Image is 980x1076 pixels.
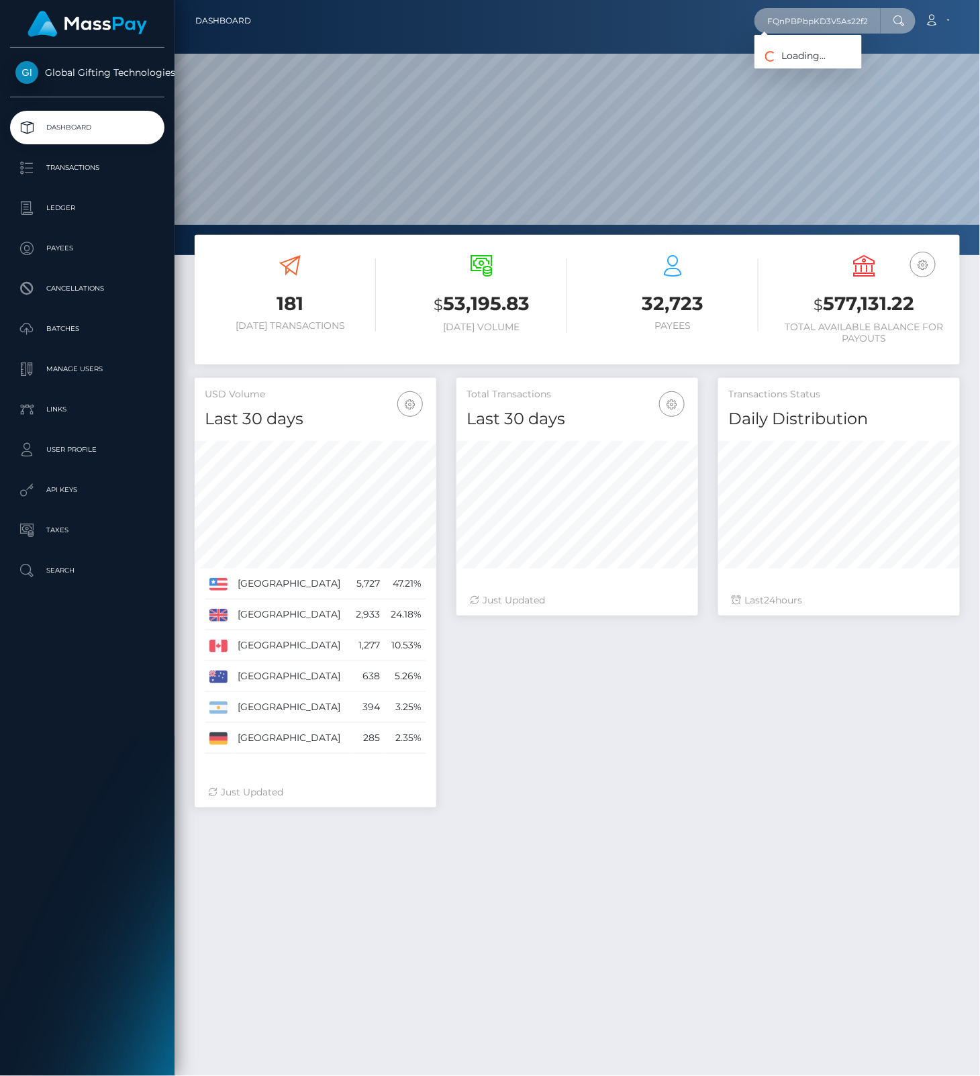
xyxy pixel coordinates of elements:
span: Loading... [754,50,826,62]
h5: Total Transactions [467,388,688,401]
h4: Last 30 days [467,407,688,431]
td: [GEOGRAPHIC_DATA] [234,661,350,692]
img: GB.png [209,609,228,621]
p: Ledger [15,198,159,218]
h3: 577,131.22 [779,291,950,318]
h4: Last 30 days [205,407,426,431]
a: Batches [10,312,164,346]
input: Search... [754,8,881,34]
td: 3.25% [385,692,426,723]
h5: USD Volume [205,388,426,401]
h6: Payees [587,320,758,332]
img: DE.png [209,732,228,744]
img: CA.png [209,640,228,652]
td: 638 [350,661,385,692]
p: Taxes [15,520,159,540]
p: Payees [15,238,159,258]
td: 285 [350,723,385,754]
h3: 181 [205,291,376,317]
a: Dashboard [10,111,164,144]
span: Global Gifting Technologies Inc [10,66,164,79]
h4: Daily Distribution [728,407,950,431]
td: [GEOGRAPHIC_DATA] [234,630,350,661]
p: Cancellations [15,279,159,299]
h5: Transactions Status [728,388,950,401]
td: 2.35% [385,723,426,754]
a: Ledger [10,191,164,225]
a: Transactions [10,151,164,185]
small: $ [434,295,443,314]
td: 1,277 [350,630,385,661]
img: US.png [209,578,228,590]
a: Search [10,554,164,587]
td: 394 [350,692,385,723]
td: 5.26% [385,661,426,692]
a: Taxes [10,513,164,547]
td: [GEOGRAPHIC_DATA] [234,569,350,599]
h3: 53,195.83 [396,291,567,318]
span: 24 [764,594,775,606]
div: Last hours [732,593,946,607]
img: AR.png [209,701,228,714]
div: Just Updated [470,593,685,607]
p: Batches [15,319,159,339]
a: Payees [10,232,164,265]
p: Transactions [15,158,159,178]
td: 10.53% [385,630,426,661]
td: [GEOGRAPHIC_DATA] [234,692,350,723]
h6: Total Available Balance for Payouts [779,322,950,344]
td: [GEOGRAPHIC_DATA] [234,599,350,630]
p: Manage Users [15,359,159,379]
td: [GEOGRAPHIC_DATA] [234,723,350,754]
img: AU.png [209,671,228,683]
small: $ [814,295,823,314]
td: 5,727 [350,569,385,599]
a: Cancellations [10,272,164,305]
a: API Keys [10,473,164,507]
p: Links [15,399,159,420]
a: Links [10,393,164,426]
a: User Profile [10,433,164,467]
div: Just Updated [208,785,423,799]
p: Dashboard [15,117,159,138]
td: 2,933 [350,599,385,630]
a: Dashboard [195,7,251,35]
a: Manage Users [10,352,164,386]
td: 47.21% [385,569,426,599]
p: Search [15,560,159,581]
img: MassPay Logo [28,11,147,37]
p: API Keys [15,480,159,500]
p: User Profile [15,440,159,460]
h3: 32,723 [587,291,758,317]
td: 24.18% [385,599,426,630]
h6: [DATE] Transactions [205,320,376,332]
img: Global Gifting Technologies Inc [15,61,38,84]
h6: [DATE] Volume [396,322,567,333]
